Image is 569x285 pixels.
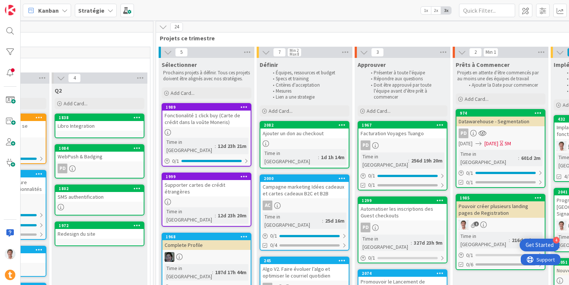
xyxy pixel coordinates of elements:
p: Projets en attente d'être commencés par au moins une des équipes de travail [457,70,544,82]
a: 2000Campagne marketing Idées cadeaux et cartes cadeaux B2C et B2BACTime in [GEOGRAPHIC_DATA]:25d ... [260,174,349,251]
div: Facturation Voyages Tuango [358,128,447,138]
span: Définir [260,61,278,68]
div: 1985Pouvoir créer plusieurs landing pages de Registration [456,195,545,218]
div: 2074 [358,270,447,277]
img: avatar [5,270,15,280]
span: 24 [170,22,183,31]
div: 1985 [456,195,545,201]
span: 4 [68,74,81,83]
b: Stratégie [78,7,104,14]
div: 1999 [162,173,251,180]
span: 3 [371,48,384,57]
div: Algo V2. Faire évoluer l’algo et optimiser le courriel quotidien [260,264,349,281]
div: 1084WebPush & Badging [55,145,144,161]
div: 25d 16m [323,217,346,225]
div: 1967Facturation Voyages Tuango [358,122,447,138]
div: 1299 [362,198,447,203]
span: 2 [469,48,482,57]
li: Lien a une strategie [269,94,348,100]
span: 0 / 1 [466,169,473,177]
div: 1d 1h 14m [319,153,346,161]
img: JG [557,141,566,151]
div: 4 [553,237,560,244]
span: Add Card... [171,90,195,96]
span: Sélectionner [162,61,197,68]
div: 1299 [358,197,447,204]
span: : [509,236,510,244]
span: : [318,153,319,161]
div: 974Datawarehouse - Segmentation [456,110,545,126]
div: Time in [GEOGRAPHIC_DATA] [459,232,509,248]
div: 1838 [55,114,144,121]
span: Q2 [55,87,62,94]
div: 12d 23h 20m [216,211,248,220]
div: 1972Redesign du site [55,222,144,239]
div: 2000Campagne marketing Idées cadeaux et cartes cadeaux B2C et B2B [260,175,349,198]
div: 0/1 [456,251,545,260]
a: 1972Redesign du site [55,222,144,246]
span: Add Card... [269,108,293,114]
div: 1972 [59,223,144,228]
img: JG [557,221,566,230]
a: 974Datawarehouse - SegmentationPD[DATE][DATE]5MTime in [GEOGRAPHIC_DATA]:601d 2m0/10/1 [456,109,545,188]
span: Kanban [38,6,59,15]
div: 1084 [55,145,144,152]
div: 12d 23h 21m [216,142,248,150]
div: Time in [GEOGRAPHIC_DATA] [361,152,408,169]
div: 1989 [162,104,251,111]
a: 1084WebPush & BadgingPD [55,144,144,179]
span: Prêts à Commencer [456,61,510,68]
a: 1299Automatiser les inscriptions des Guest checkoutsPDTime in [GEOGRAPHIC_DATA]:327d 23h 9m0/1 [358,196,447,263]
div: PD [456,128,545,138]
a: 1967Facturation Voyages TuangoPDTime in [GEOGRAPHIC_DATA]:256d 19h 20m0/10/1 [358,121,447,190]
div: Time in [GEOGRAPHIC_DATA] [165,138,215,154]
div: 1838Libro Integration [55,114,144,131]
span: 0 / 1 [368,172,375,180]
div: Redesign du site [55,229,144,239]
div: PD [358,140,447,150]
div: PD [358,223,447,232]
span: : [518,154,519,162]
div: 1999Supporter cartes de crédit étrangères [162,173,251,196]
li: Équipes, ressources et budget [269,70,348,76]
div: 1967 [362,123,447,128]
a: 1999Supporter cartes de crédit étrangèresTime in [GEOGRAPHIC_DATA]:12d 23h 20m [162,173,251,227]
div: 2082Ajouter un don au checkout [260,122,349,138]
div: 1972 [55,222,144,229]
div: Min 2 [290,49,299,52]
div: 245Algo V2. Faire évoluer l’algo et optimiser le courriel quotidien [260,257,349,281]
a: 2082Ajouter un don au checkoutTime in [GEOGRAPHIC_DATA]:1d 1h 14m [260,121,349,168]
div: AC [260,201,349,210]
span: 0 / 1 [368,254,375,262]
div: JG [456,220,545,230]
div: Datawarehouse - Segmentation [456,117,545,126]
a: 1838Libro Integration [55,114,144,138]
span: Add Card... [465,96,489,102]
div: Time in [GEOGRAPHIC_DATA] [165,264,212,281]
span: 0 / 1 [172,157,179,165]
span: 1x [421,7,431,14]
div: 2000 [260,175,349,182]
div: 974 [456,110,545,117]
div: PD [58,164,67,173]
div: 1802SMS authentification [55,185,144,202]
span: 1 [474,222,479,226]
div: Fonctionalité 1 click buy (Carte de crédit dans la voûte Moneris) [162,111,251,127]
li: Critères d'acceptation [269,82,348,88]
div: 327d 23h 9m [412,239,444,247]
div: 0/1 [358,253,447,263]
li: Répondre aux questions [367,76,446,82]
div: 0/1 [260,231,349,241]
div: AC [263,201,272,210]
span: Approuver [358,61,386,68]
span: 5 [175,48,188,57]
div: Time in [GEOGRAPHIC_DATA] [165,207,215,224]
input: Quick Filter... [459,4,515,17]
span: Add Card... [64,100,88,107]
span: [DATE] [459,140,472,148]
div: 601d 2m [519,154,542,162]
div: Get Started [526,241,554,249]
span: 2x [431,7,441,14]
li: Specs et training [269,76,348,82]
div: 5M [505,140,511,148]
